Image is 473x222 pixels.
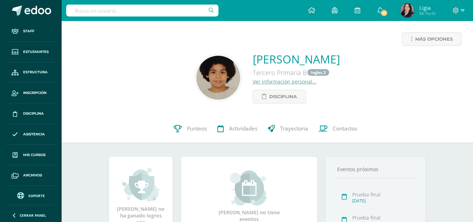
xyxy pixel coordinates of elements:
span: Cerrar panel [20,213,46,218]
span: Estructura [23,69,48,75]
img: event_small.png [230,170,268,206]
span: Ligia [419,4,436,11]
span: Más opciones [415,33,453,46]
span: Mis cursos [23,152,46,158]
span: Trayectoria [280,125,308,133]
span: 39 [380,9,388,17]
a: Contactos [313,115,362,143]
input: Busca un usuario... [66,5,218,16]
a: Más opciones [402,32,462,46]
a: Trayectoria [263,115,313,143]
span: Inscripción [23,90,47,96]
img: d5e06c0e5c60f8cb8d69cae07b21a756.png [400,4,414,18]
img: achievement_small.png [122,167,160,202]
a: Mis cursos [6,145,56,166]
span: Disciplina [269,90,297,103]
span: Mi Perfil [419,11,436,16]
span: Contactos [333,125,357,133]
div: Eventos próximos [334,166,417,173]
span: Actividades [229,125,257,133]
a: Ingles 2 [307,69,329,76]
a: Disciplina [253,90,306,103]
a: Asistencia [6,124,56,145]
a: Disciplina [6,103,56,124]
span: Estudiantes [23,49,49,55]
a: Inscripción [6,83,56,103]
div: [DATE] [352,198,415,204]
a: Estudiantes [6,42,56,62]
a: Actividades [212,115,263,143]
span: Asistencia [23,132,45,137]
a: [PERSON_NAME] [253,52,340,67]
img: 47da1f454f03a73cbd8889a9f751d2ad.png [196,56,240,100]
div: Prueba final [352,214,415,221]
a: Archivos [6,165,56,186]
span: Staff [23,28,34,34]
a: Staff [6,21,56,42]
span: Soporte [28,193,45,198]
span: Disciplina [23,111,44,116]
span: Punteos [187,125,207,133]
a: Estructura [6,62,56,83]
div: Prueba final [352,191,415,198]
span: Archivos [23,173,42,178]
a: Ver información personal... [253,78,317,85]
a: Soporte [8,190,53,200]
div: Tercero Primaria B [253,67,340,78]
a: Punteos [168,115,212,143]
